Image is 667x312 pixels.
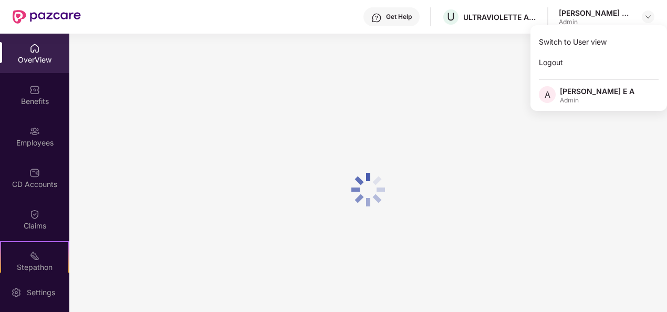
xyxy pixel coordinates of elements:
img: svg+xml;base64,PHN2ZyBpZD0iSGVscC0zMngzMiIgeG1sbnM9Imh0dHA6Ly93d3cudzMub3JnLzIwMDAvc3ZnIiB3aWR0aD... [371,13,382,23]
div: [PERSON_NAME] E A [559,8,632,18]
img: svg+xml;base64,PHN2ZyBpZD0iSG9tZSIgeG1sbnM9Imh0dHA6Ly93d3cudzMub3JnLzIwMDAvc3ZnIiB3aWR0aD0iMjAiIG... [29,43,40,54]
img: svg+xml;base64,PHN2ZyBpZD0iQ2xhaW0iIHhtbG5zPSJodHRwOi8vd3d3LnczLm9yZy8yMDAwL3N2ZyIgd2lkdGg9IjIwIi... [29,209,40,220]
img: svg+xml;base64,PHN2ZyB4bWxucz0iaHR0cDovL3d3dy53My5vcmcvMjAwMC9zdmciIHdpZHRoPSIyMSIgaGVpZ2h0PSIyMC... [29,251,40,261]
div: Stepathon [1,262,68,273]
div: Settings [24,287,58,298]
span: U [447,11,455,23]
div: Logout [530,52,667,72]
img: svg+xml;base64,PHN2ZyBpZD0iRW1wbG95ZWVzIiB4bWxucz0iaHR0cDovL3d3dy53My5vcmcvMjAwMC9zdmciIHdpZHRoPS... [29,126,40,137]
div: [PERSON_NAME] E A [560,86,634,96]
div: Switch to User view [530,32,667,52]
img: svg+xml;base64,PHN2ZyBpZD0iQmVuZWZpdHMiIHhtbG5zPSJodHRwOi8vd3d3LnczLm9yZy8yMDAwL3N2ZyIgd2lkdGg9Ij... [29,85,40,95]
div: Admin [560,96,634,105]
span: A [545,88,550,101]
div: ULTRAVIOLETTE AUTOMOTIVE PRIVATE LIMITED [463,12,537,22]
img: New Pazcare Logo [13,10,81,24]
img: svg+xml;base64,PHN2ZyBpZD0iQ0RfQWNjb3VudHMiIGRhdGEtbmFtZT0iQ0QgQWNjb3VudHMiIHhtbG5zPSJodHRwOi8vd3... [29,168,40,178]
img: svg+xml;base64,PHN2ZyBpZD0iU2V0dGluZy0yMHgyMCIgeG1sbnM9Imh0dHA6Ly93d3cudzMub3JnLzIwMDAvc3ZnIiB3aW... [11,287,22,298]
img: svg+xml;base64,PHN2ZyBpZD0iRHJvcGRvd24tMzJ4MzIiIHhtbG5zPSJodHRwOi8vd3d3LnczLm9yZy8yMDAwL3N2ZyIgd2... [644,13,652,21]
div: Admin [559,18,632,26]
div: Get Help [386,13,412,21]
